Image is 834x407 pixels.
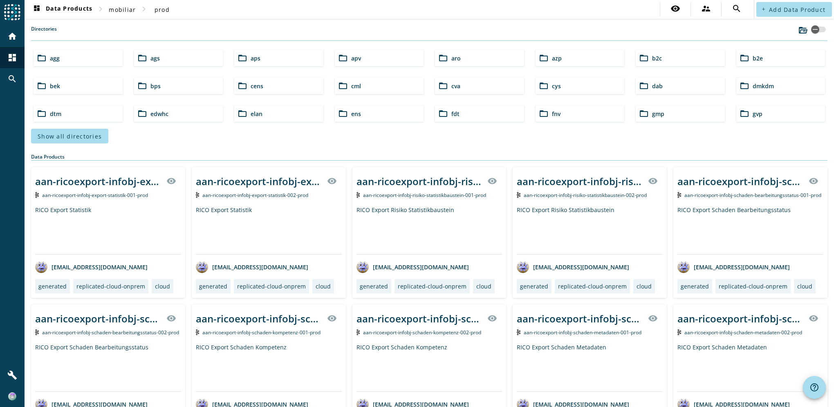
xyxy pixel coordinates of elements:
img: Kafka Topic: aan-ricoexport-infobj-risiko-statistikbaustein-002-prod [517,192,520,198]
span: dtm [50,110,61,118]
span: b2c [652,54,662,62]
mat-icon: folder_open [639,53,649,63]
span: Kafka Topic: aan-ricoexport-infobj-export-statistik-001-prod [42,192,148,199]
div: RICO Export Risiko Statistikbaustein [356,206,502,254]
div: replicated-cloud-onprem [398,282,466,290]
mat-icon: visibility [809,313,818,323]
div: generated [681,282,709,290]
div: RICO Export Statistik [35,206,181,254]
span: edwhc [150,110,168,118]
mat-icon: folder_open [238,81,247,91]
div: generated [38,282,67,290]
mat-icon: chevron_right [139,4,149,14]
mat-icon: visibility [670,4,680,13]
mat-icon: folder_open [137,53,147,63]
span: Kafka Topic: aan-ricoexport-infobj-schaden-bearbeitungsstatus-002-prod [42,329,179,336]
span: Show all directories [38,132,102,140]
mat-icon: folder_open [740,81,749,91]
mat-icon: visibility [327,313,337,323]
span: aro [451,54,461,62]
div: Data Products [31,153,827,161]
mat-icon: folder_open [438,53,448,63]
mat-icon: visibility [166,313,176,323]
div: RICO Export Schaden Kompetenz [356,343,502,391]
mat-icon: folder_open [338,81,348,91]
button: Add Data Product [756,2,832,17]
mat-icon: folder_open [639,109,649,119]
span: agg [50,54,60,62]
div: cloud [155,282,170,290]
div: [EMAIL_ADDRESS][DOMAIN_NAME] [517,261,629,273]
div: generated [520,282,548,290]
mat-icon: folder_open [639,81,649,91]
mat-icon: visibility [166,176,176,186]
img: dd4c25773d5076649505ce8875cdc3b8 [8,392,16,400]
img: avatar [677,261,690,273]
img: avatar [35,261,47,273]
mat-icon: visibility [809,176,818,186]
div: RICO Export Schaden Kompetenz [196,343,342,391]
span: Kafka Topic: aan-ricoexport-infobj-schaden-bearbeitungsstatus-001-prod [684,192,821,199]
span: fnv [552,110,560,118]
img: Kafka Topic: aan-ricoexport-infobj-schaden-kompetenz-002-prod [356,329,360,335]
mat-icon: folder_open [539,81,549,91]
div: replicated-cloud-onprem [237,282,306,290]
mat-icon: folder_open [539,109,549,119]
div: [EMAIL_ADDRESS][DOMAIN_NAME] [677,261,790,273]
mat-icon: folder_open [238,53,247,63]
span: elan [251,110,262,118]
mat-icon: dashboard [32,4,42,14]
div: aan-ricoexport-infobj-export-statistik-001-_stage_ [35,174,161,188]
div: aan-ricoexport-infobj-schaden-kompetenz-002-_stage_ [356,312,483,325]
img: Kafka Topic: aan-ricoexport-infobj-schaden-kompetenz-001-prod [196,329,200,335]
img: Kafka Topic: aan-ricoexport-infobj-risiko-statistikbaustein-001-prod [356,192,360,198]
div: generated [360,282,388,290]
mat-icon: search [732,4,742,13]
div: aan-ricoexport-infobj-export-statistik-002-_stage_ [196,174,322,188]
div: aan-ricoexport-infobj-schaden-metadaten-002-_stage_ [677,312,804,325]
button: mobiliar [105,2,139,17]
div: aan-ricoexport-infobj-risiko-statistikbaustein-001-_stage_ [356,174,483,188]
div: RICO Export Schaden Metadaten [677,343,823,391]
mat-icon: visibility [487,313,497,323]
img: spoud-logo.svg [4,4,20,20]
img: Kafka Topic: aan-ricoexport-infobj-schaden-metadaten-001-prod [517,329,520,335]
div: aan-ricoexport-infobj-risiko-statistikbaustein-002-_stage_ [517,174,643,188]
span: prod [155,6,170,13]
img: Kafka Topic: aan-ricoexport-infobj-export-statistik-002-prod [196,192,200,198]
span: cens [251,82,263,90]
img: Kafka Topic: aan-ricoexport-infobj-schaden-bearbeitungsstatus-002-prod [35,329,39,335]
div: [EMAIL_ADDRESS][DOMAIN_NAME] [356,261,469,273]
mat-icon: folder_open [740,53,749,63]
mat-icon: folder_open [539,53,549,63]
div: aan-ricoexport-infobj-schaden-metadaten-001-_stage_ [517,312,643,325]
mat-icon: folder_open [238,109,247,119]
mat-icon: chevron_right [96,4,105,14]
span: Kafka Topic: aan-ricoexport-infobj-schaden-kompetenz-001-prod [202,329,321,336]
img: Kafka Topic: aan-ricoexport-infobj-schaden-bearbeitungsstatus-001-prod [677,192,681,198]
div: cloud [316,282,331,290]
mat-icon: dashboard [7,53,17,63]
mat-icon: folder_open [137,109,147,119]
mat-icon: visibility [648,313,658,323]
span: azp [552,54,562,62]
mat-icon: visibility [648,176,658,186]
img: avatar [356,261,369,273]
span: Kafka Topic: aan-ricoexport-infobj-export-statistik-002-prod [202,192,308,199]
span: apv [351,54,361,62]
span: aps [251,54,260,62]
span: dmkdm [753,82,774,90]
mat-icon: visibility [487,176,497,186]
span: bps [150,82,161,90]
span: Add Data Product [769,6,825,13]
img: Kafka Topic: aan-ricoexport-infobj-schaden-metadaten-002-prod [677,329,681,335]
img: avatar [196,261,208,273]
span: mobiliar [109,6,136,13]
mat-icon: folder_open [438,109,448,119]
div: RICO Export Risiko Statistikbaustein [517,206,663,254]
span: bek [50,82,60,90]
mat-icon: folder_open [37,109,47,119]
mat-icon: folder_open [37,53,47,63]
div: replicated-cloud-onprem [76,282,145,290]
span: ens [351,110,361,118]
